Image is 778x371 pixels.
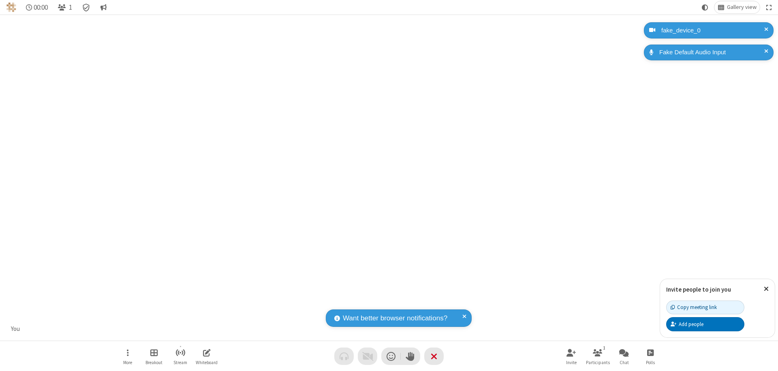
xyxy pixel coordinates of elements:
[97,1,110,13] button: Conversation
[646,360,655,365] span: Polls
[758,279,775,299] button: Close popover
[586,345,610,368] button: Open participant list
[638,345,663,368] button: Open poll
[612,345,636,368] button: Open chat
[343,313,447,324] span: Want better browser notifications?
[196,360,218,365] span: Whiteboard
[620,360,629,365] span: Chat
[79,1,94,13] div: Meeting details Encryption enabled
[23,1,51,13] div: Timer
[34,4,48,11] span: 00:00
[6,2,16,12] img: QA Selenium DO NOT DELETE OR CHANGE
[658,26,767,35] div: fake_device_0
[401,348,420,365] button: Raise hand
[8,324,23,334] div: You
[586,360,610,365] span: Participants
[194,345,219,368] button: Open shared whiteboard
[666,286,731,293] label: Invite people to join you
[666,301,744,314] button: Copy meeting link
[763,1,775,13] button: Fullscreen
[334,348,354,365] button: Audio problem - check your Internet connection or call by phone
[54,1,75,13] button: Open participant list
[601,344,608,352] div: 1
[173,360,187,365] span: Stream
[115,345,140,368] button: Open menu
[424,348,444,365] button: End or leave meeting
[381,348,401,365] button: Send a reaction
[142,345,166,368] button: Manage Breakout Rooms
[699,1,712,13] button: Using system theme
[666,317,744,331] button: Add people
[145,360,162,365] span: Breakout
[566,360,577,365] span: Invite
[168,345,192,368] button: Start streaming
[559,345,583,368] button: Invite participants (⌘+Shift+I)
[358,348,377,365] button: Video
[656,48,767,57] div: Fake Default Audio Input
[69,4,72,11] span: 1
[727,4,757,11] span: Gallery view
[714,1,760,13] button: Change layout
[123,360,132,365] span: More
[671,303,717,311] div: Copy meeting link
